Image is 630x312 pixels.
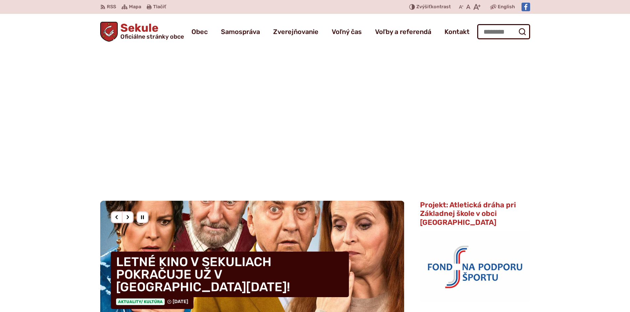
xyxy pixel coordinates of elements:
span: Zvýšiť [416,4,431,10]
span: / Kultúra [141,299,163,304]
img: Prejsť na domovskú stránku [100,22,118,42]
span: English [498,3,515,11]
a: Zverejňovanie [273,22,318,41]
span: Aktuality [116,298,165,305]
span: Oficiálne stránky obce [120,34,184,40]
a: Voľby a referendá [375,22,431,41]
span: [DATE] [173,299,188,304]
a: Logo Sekule, prejsť na domovskú stránku. [100,22,184,42]
a: Voľný čas [332,22,362,41]
div: Nasledujúci slajd [122,211,134,223]
a: Kontakt [444,22,470,41]
img: logo_fnps.png [420,230,530,302]
span: kontrast [416,4,451,10]
a: Samospráva [221,22,260,41]
div: Pozastaviť pohyb slajdera [137,211,148,223]
div: Predošlý slajd [111,211,123,223]
h4: LETNÉ KINO V SEKULIACH POKRAČUJE UŽ V [GEOGRAPHIC_DATA][DATE]! [111,252,349,297]
img: Prejsť na Facebook stránku [522,3,530,11]
a: English [496,3,516,11]
span: Tlačiť [153,4,166,10]
span: RSS [107,3,116,11]
a: Obec [191,22,208,41]
h1: Sekule [118,22,184,40]
span: Mapa [129,3,141,11]
span: Projekt: Atletická dráha pri Základnej škole v obci [GEOGRAPHIC_DATA] [420,200,516,227]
